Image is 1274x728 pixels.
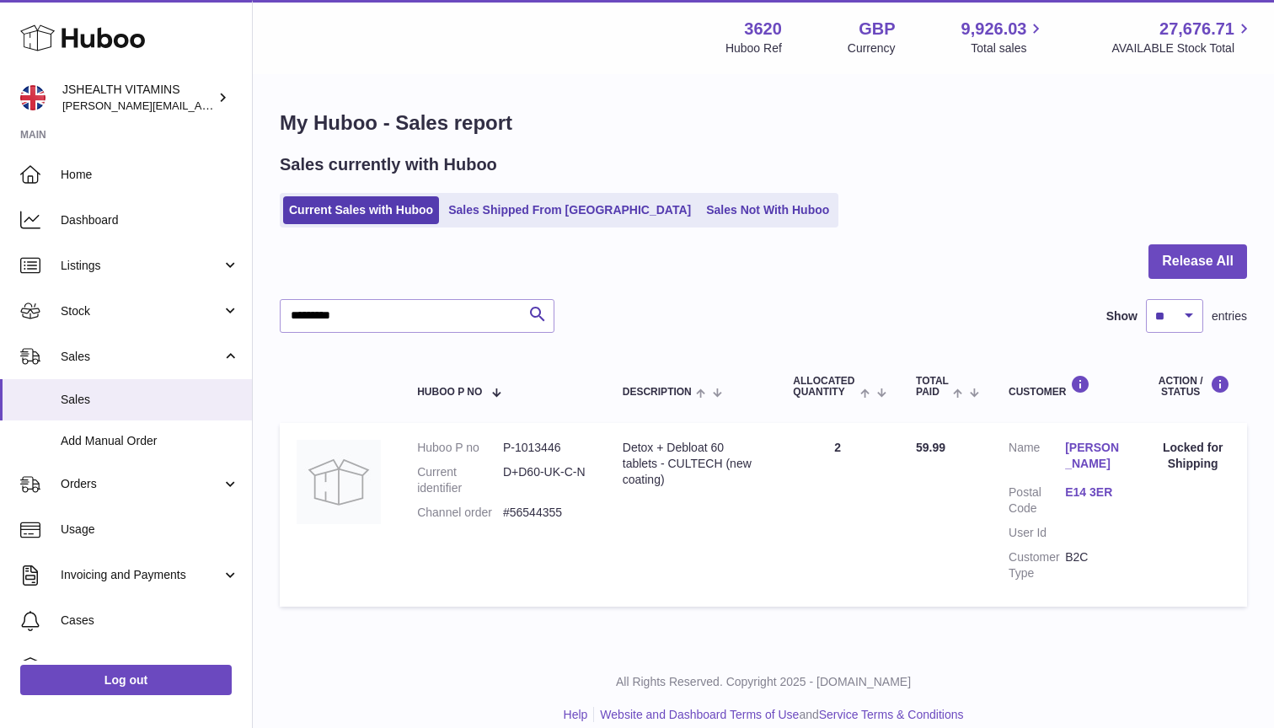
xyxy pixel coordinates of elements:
[1065,440,1121,472] a: [PERSON_NAME]
[61,613,239,629] span: Cases
[62,82,214,114] div: JSHEALTH VITAMINS
[417,505,503,521] dt: Channel order
[280,110,1247,136] h1: My Huboo - Sales report
[1155,440,1230,472] div: Locked for Shipping
[503,440,589,456] dd: P-1013446
[564,708,588,721] a: Help
[744,18,782,40] strong: 3620
[819,708,964,721] a: Service Terms & Conditions
[1009,525,1065,541] dt: User Id
[62,99,338,112] span: [PERSON_NAME][EMAIL_ADDRESS][DOMAIN_NAME]
[1111,18,1254,56] a: 27,676.71 AVAILABLE Stock Total
[916,376,949,398] span: Total paid
[623,387,692,398] span: Description
[20,85,45,110] img: francesca@jshealthvitamins.com
[916,441,945,454] span: 59.99
[283,196,439,224] a: Current Sales with Huboo
[776,423,899,606] td: 2
[793,376,855,398] span: ALLOCATED Quantity
[20,665,232,695] a: Log out
[61,303,222,319] span: Stock
[1009,484,1065,517] dt: Postal Code
[61,433,239,449] span: Add Manual Order
[600,708,799,721] a: Website and Dashboard Terms of Use
[1065,484,1121,500] a: E14 3ER
[417,464,503,496] dt: Current identifier
[61,167,239,183] span: Home
[1155,375,1230,398] div: Action / Status
[61,349,222,365] span: Sales
[266,674,1261,690] p: All Rights Reserved. Copyright 2025 - [DOMAIN_NAME]
[1065,549,1121,581] dd: B2C
[1106,308,1137,324] label: Show
[61,258,222,274] span: Listings
[297,440,381,524] img: no-photo.jpg
[1212,308,1247,324] span: entries
[417,440,503,456] dt: Huboo P no
[725,40,782,56] div: Huboo Ref
[61,567,222,583] span: Invoicing and Payments
[971,40,1046,56] span: Total sales
[1111,40,1254,56] span: AVAILABLE Stock Total
[623,440,760,488] div: Detox + Debloat 60 tablets - CULTECH (new coating)
[859,18,895,40] strong: GBP
[61,522,239,538] span: Usage
[61,658,239,674] span: Channels
[1148,244,1247,279] button: Release All
[700,196,835,224] a: Sales Not With Huboo
[848,40,896,56] div: Currency
[503,505,589,521] dd: #56544355
[961,18,1046,56] a: 9,926.03 Total sales
[1009,440,1065,476] dt: Name
[1009,549,1065,581] dt: Customer Type
[61,476,222,492] span: Orders
[961,18,1027,40] span: 9,926.03
[1009,375,1121,398] div: Customer
[1159,18,1234,40] span: 27,676.71
[280,153,497,176] h2: Sales currently with Huboo
[594,707,963,723] li: and
[417,387,482,398] span: Huboo P no
[61,212,239,228] span: Dashboard
[503,464,589,496] dd: D+D60-UK-C-N
[61,392,239,408] span: Sales
[442,196,697,224] a: Sales Shipped From [GEOGRAPHIC_DATA]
